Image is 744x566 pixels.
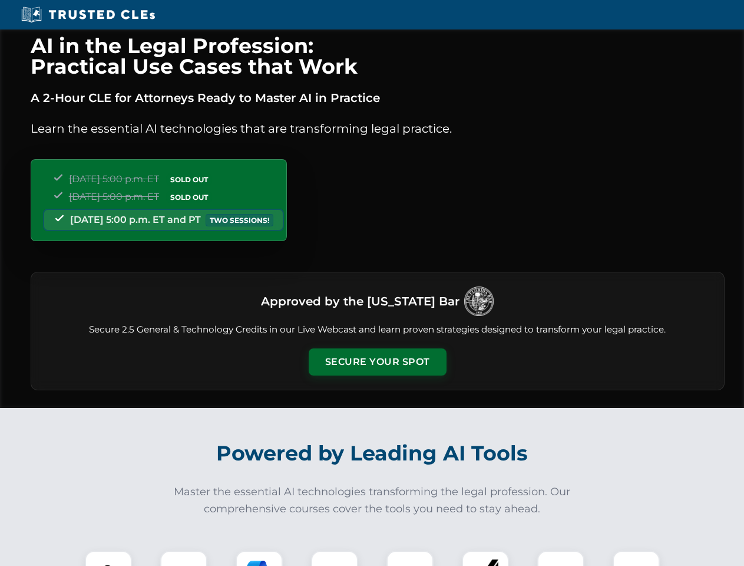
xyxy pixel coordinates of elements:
img: Logo [464,287,494,316]
p: Secure 2.5 General & Technology Credits in our Live Webcast and learn proven strategies designed ... [45,323,710,337]
span: SOLD OUT [166,173,212,186]
p: Master the essential AI technologies transforming the legal profession. Our comprehensive courses... [166,483,578,518]
span: [DATE] 5:00 p.m. ET [69,173,159,185]
h2: Powered by Leading AI Tools [46,433,699,474]
span: SOLD OUT [166,191,212,203]
h1: AI in the Legal Profession: Practical Use Cases that Work [31,35,725,77]
img: Trusted CLEs [18,6,158,24]
p: Learn the essential AI technologies that are transforming legal practice. [31,119,725,138]
h3: Approved by the [US_STATE] Bar [261,291,459,312]
button: Secure Your Spot [309,348,447,376]
p: A 2-Hour CLE for Attorneys Ready to Master AI in Practice [31,88,725,107]
span: [DATE] 5:00 p.m. ET [69,191,159,202]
